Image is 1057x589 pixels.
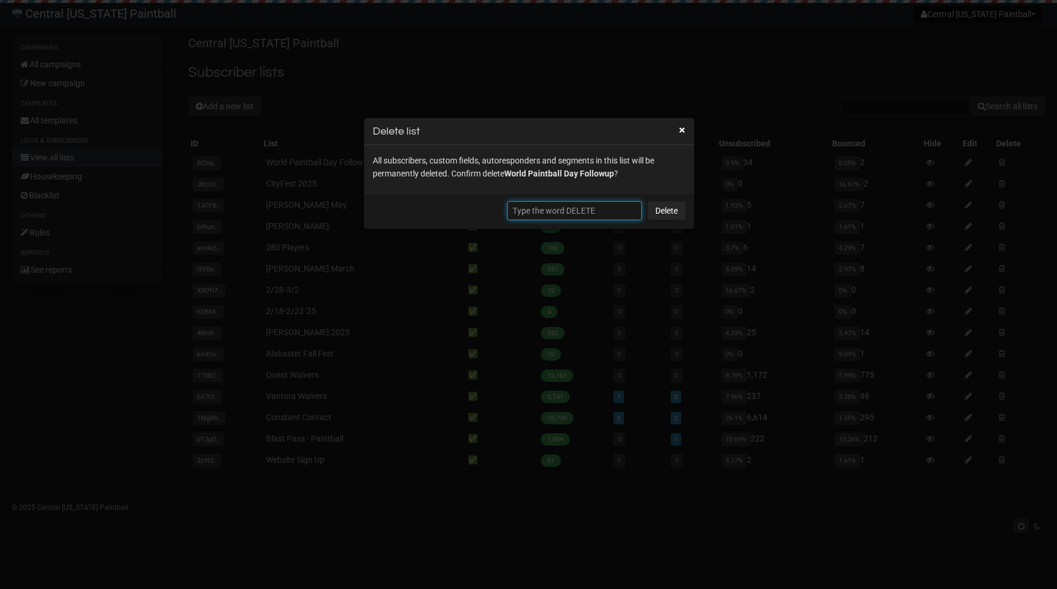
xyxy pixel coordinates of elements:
span: World Paintball Day Followup [504,169,614,178]
h3: Delete list [373,123,685,139]
p: All subscribers, custom fields, autoresponders and segments in this list will be permanently dele... [373,154,685,180]
input: Type the word DELETE [507,201,642,220]
button: × [679,125,685,135]
a: Delete [648,201,685,220]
